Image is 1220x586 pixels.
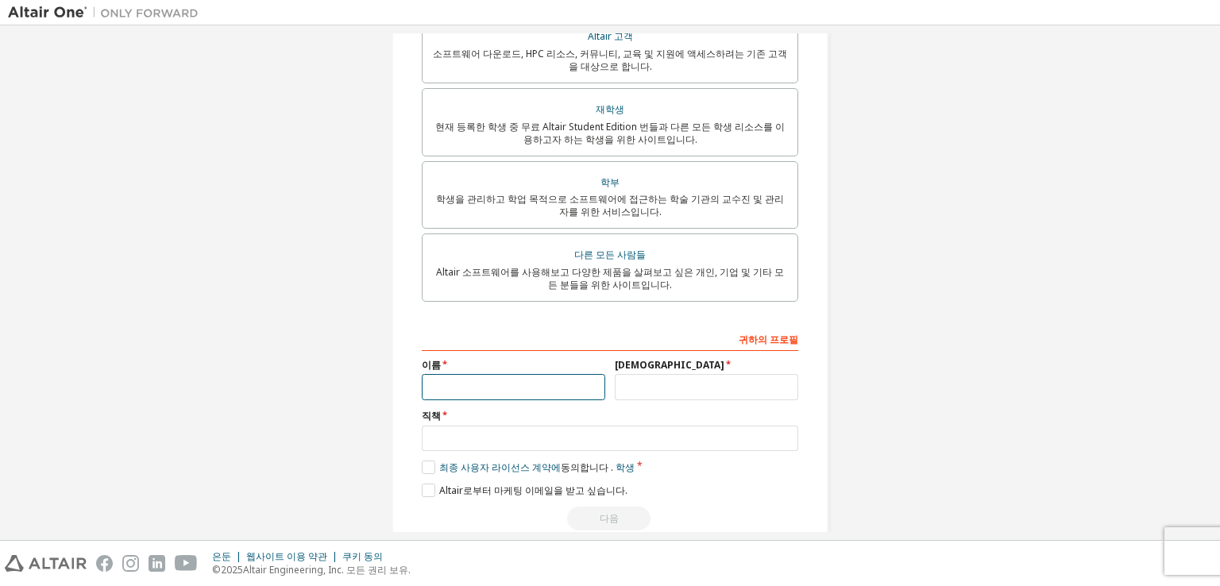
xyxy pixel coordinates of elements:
[175,555,198,572] img: youtube.svg
[439,484,627,497] font: Altair로부터 마케팅 이메일을 받고 싶습니다.
[433,47,787,73] font: 소프트웨어 다운로드, HPC 리소스, 커뮤니티, 교육 및 지원에 액세스하려는 기존 고객을 대상으로 합니다.
[221,563,243,576] font: 2025
[212,549,231,563] font: 은둔
[422,358,441,372] font: 이름
[616,461,635,474] font: 학생
[596,102,624,116] font: 재학생
[96,555,113,572] img: facebook.svg
[561,461,613,474] font: 동의합니다 .
[435,120,785,146] font: 현재 등록한 학생 중 무료 Altair Student Edition 번들과 다른 모든 학생 리소스를 이용하고자 하는 학생을 위한 사이트입니다.
[574,248,646,261] font: 다른 모든 사람들
[422,409,441,422] font: 직책
[212,563,221,576] font: ©
[122,555,139,572] img: instagram.svg
[246,549,327,563] font: 웹사이트 이용 약관
[149,555,165,572] img: linkedin.svg
[439,461,561,474] font: 최종 사용자 라이선스 계약에
[739,333,798,346] font: 귀하의 프로필
[615,358,724,372] font: [DEMOGRAPHIC_DATA]
[436,192,784,218] font: 학생을 관리하고 학업 목적으로 소프트웨어에 접근하는 학술 기관의 교수진 및 관리자를 위한 서비스입니다.
[436,265,784,291] font: Altair 소프트웨어를 사용해보고 다양한 제품을 살펴보고 싶은 개인, 기업 및 기타 모든 분들을 위한 사이트입니다.
[342,549,383,563] font: 쿠키 동의
[5,555,87,572] img: altair_logo.svg
[588,29,633,43] font: Altair 고객
[422,507,798,530] div: Read and acccept EULA to continue
[243,563,411,576] font: Altair Engineering, Inc. 모든 권리 보유.
[8,5,207,21] img: 알타이르 원
[600,175,620,189] font: 학부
